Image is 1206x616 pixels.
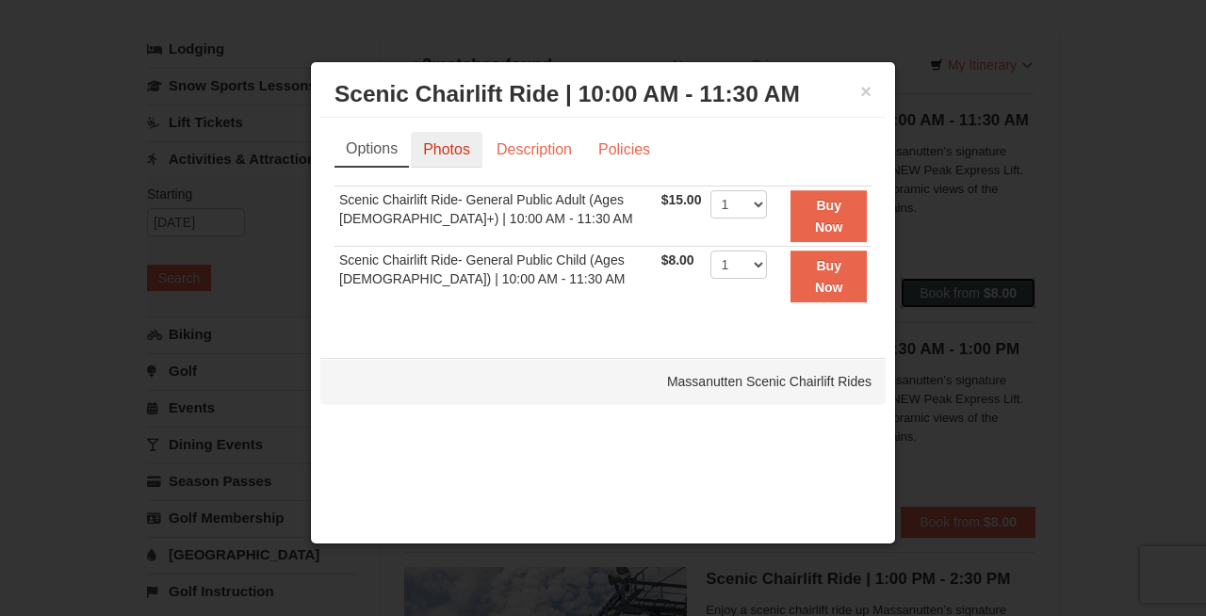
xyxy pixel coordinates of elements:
button: Buy Now [790,190,867,242]
button: × [860,82,872,101]
a: Photos [411,132,482,168]
a: Policies [586,132,662,168]
a: Options [334,132,409,168]
td: Scenic Chairlift Ride- General Public Child (Ages [DEMOGRAPHIC_DATA]) | 10:00 AM - 11:30 AM [334,247,657,306]
div: Massanutten Scenic Chairlift Rides [320,358,886,405]
a: Description [484,132,584,168]
button: Buy Now [790,251,867,302]
span: $8.00 [661,252,694,267]
strong: Buy Now [815,258,843,294]
span: $15.00 [661,192,702,207]
td: Scenic Chairlift Ride- General Public Adult (Ages [DEMOGRAPHIC_DATA]+) | 10:00 AM - 11:30 AM [334,186,657,247]
strong: Buy Now [815,198,843,234]
h3: Scenic Chairlift Ride | 10:00 AM - 11:30 AM [334,80,872,108]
